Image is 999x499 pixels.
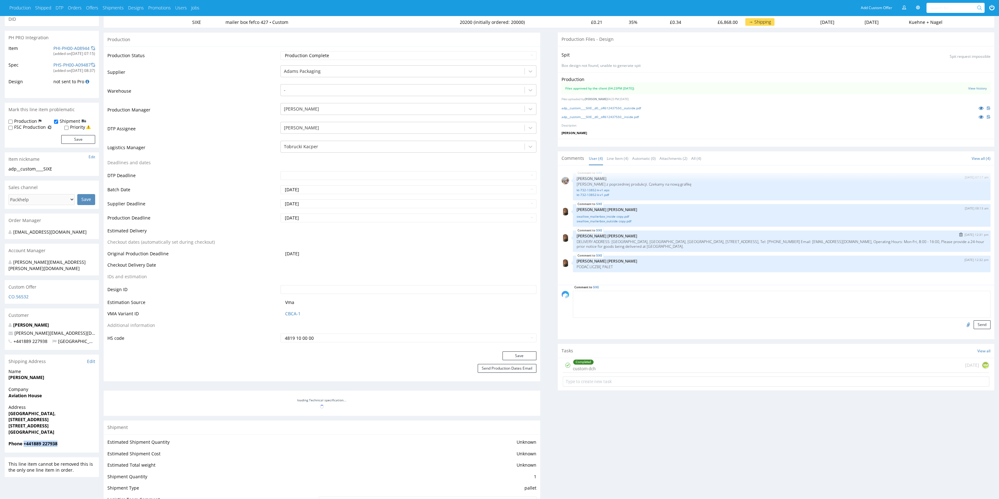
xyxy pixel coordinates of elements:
td: Kuehne + Nagel [905,16,994,28]
label: FSC Production [14,124,46,130]
div: Item nickname [5,152,99,166]
td: Unknown [317,438,536,450]
div: Order Manager [5,214,99,227]
img: icon-fsc-production-flag.svg [47,124,52,130]
p: [PERSON_NAME] [PERSON_NAME] [577,207,987,212]
a: Automatic (0) [632,152,656,165]
img: delete.png [959,233,963,236]
img: icon-production-flag.svg [39,118,41,124]
td: Logistics Manager [107,140,279,159]
td: Supplier [107,65,279,84]
span: Company [8,386,95,393]
td: HS code [107,333,279,343]
p: Files uploaded by 04:23 PM [DATE] [562,97,991,101]
a: Designs [128,5,144,11]
td: not sent to Pro [52,78,95,89]
a: PHI-PH00-A08944 [53,45,90,51]
td: DTP Assignee [107,121,279,140]
button: Send Production Dates Email [478,364,536,373]
label: Shipment [60,118,80,124]
img: icon-shipping-flag.svg [82,118,86,124]
td: 35% [606,16,641,28]
td: Checkout dates (automatically set during checkout) [107,238,279,250]
td: Design ID [107,285,279,299]
a: swallow_mailerbox_inside copy.pdf [577,214,987,219]
td: 1 [317,473,536,485]
div: Shipping Address [5,355,99,368]
a: SIXE [596,202,602,207]
p: [PERSON_NAME] [577,176,987,181]
p: [PERSON_NAME] [PERSON_NAME] [577,234,987,238]
p: Comment to [573,285,600,290]
p: DELIVERY ADDRESS: [GEOGRAPHIC_DATA], [GEOGRAPHIC_DATA], [GEOGRAPHIC_DATA], [STREET_ADDRESS], Tel:... [577,239,987,249]
img: yellow_warning_triangle.png [86,125,91,129]
span: Address [8,404,95,410]
td: Production Deadline [107,213,279,227]
span: Name [8,368,95,375]
a: kt-732-13852-k-v1.pdf [577,193,987,197]
a: Orders [68,5,82,11]
td: Estimation Source [107,299,279,310]
p: mailer box fefco 427 • Custom [225,19,377,25]
a: Edit [87,358,95,365]
a: Production [9,5,31,11]
a: adp__custom____SIXE__d0__oR612437550__inside.pdf [562,115,639,119]
strong: [STREET_ADDRESS] [8,416,49,422]
a: Shipments [103,5,124,11]
a: Line Item (4) [607,152,628,165]
td: Supplier Deadline [107,199,279,213]
p: [DATE] 12:31 pm [964,232,989,237]
p: Box design not found, unable to generate spit [562,63,991,68]
a: kt-732-13852-k-v1.eps [577,188,987,193]
div: Customer [5,308,99,322]
div: Mark this line item problematic [5,103,99,117]
a: SIXE [596,253,602,258]
td: Production Manager [107,102,279,121]
img: mini_magick20220215-216-18q3urg.jpeg [562,259,569,267]
p: PODAĆ LICZBĘ PALET [577,264,987,269]
strong: [STREET_ADDRESS] [8,423,49,429]
td: Estimated Total weight [107,461,317,473]
div: Shipment [104,420,540,434]
td: VMA Variant ID [107,310,279,322]
button: Save [61,135,95,144]
span: Comments [562,155,584,161]
label: Priority [70,124,85,130]
td: Checkout Delivery Date [107,261,279,273]
td: Unknown [317,450,536,462]
div: Production Files - Design [558,32,994,46]
p: Description [562,124,991,128]
div: Files approved by the client (04:23PM [DATE]) [565,86,634,90]
figcaption: KM [982,362,989,368]
td: Shipment Quantity [107,473,317,485]
a: Offers [86,5,98,11]
a: [PERSON_NAME] [13,322,49,328]
p: [PERSON_NAME] [PERSON_NAME] [577,259,987,263]
a: View all [977,348,991,354]
img: mini_magick20220215-216-18q3urg.jpeg [562,234,569,242]
p: Spit [562,52,570,58]
a: User (4) [589,152,603,165]
a: SIXE [596,171,602,176]
td: £6,868.00 [685,16,741,28]
td: Batch Date [107,185,279,199]
a: Jobs [191,5,199,11]
div: Custom Offer [5,280,99,294]
td: Estimated Shipment Quantity [107,438,317,450]
p: [DATE] 07:17 am [965,175,989,180]
strong: Aviation House [8,393,42,399]
td: DTP Deadline [107,171,279,185]
p: [PERSON_NAME] z poprzedniej produkcji. Czekamy na nową grafikę [577,182,987,187]
td: Estimated Delivery [107,227,279,239]
p: Spit request impossible [950,54,991,59]
span: [GEOGRAPHIC_DATA] [52,338,102,344]
input: Type to create new task [563,377,989,387]
a: CBCA-1 [285,311,301,317]
td: Additional information [107,322,279,333]
div: (added on [DATE] 07:15 ) [53,51,95,57]
a: DTP [56,5,63,11]
button: Send [974,320,991,329]
span: [DATE] [285,251,299,257]
td: Item [8,45,52,61]
div: This line item cannot be removed this is the only one line item in order. [5,457,99,477]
